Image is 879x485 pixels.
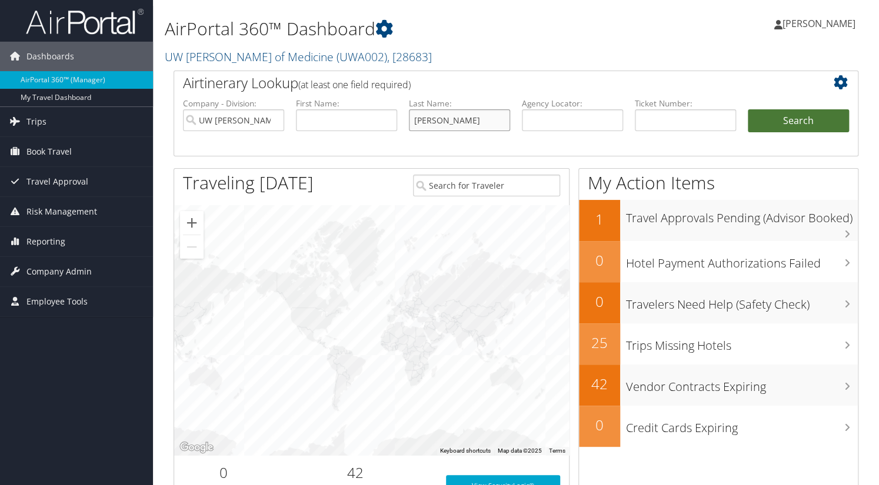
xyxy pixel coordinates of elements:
h2: 0 [579,292,620,312]
button: Search [748,109,849,133]
h2: 0 [579,415,620,435]
h2: 42 [579,374,620,394]
h1: Traveling [DATE] [183,170,314,195]
a: 0Hotel Payment Authorizations Failed [579,241,858,282]
span: Risk Management [26,197,97,226]
h3: Travelers Need Help (Safety Check) [626,290,858,313]
span: Travel Approval [26,167,88,196]
img: Google [177,440,216,455]
h2: 42 [282,463,428,483]
h3: Hotel Payment Authorizations Failed [626,249,858,272]
a: Terms (opens in new tab) [549,447,565,454]
span: Map data ©2025 [498,447,542,454]
label: Company - Division: [183,98,284,109]
span: Dashboards [26,42,74,71]
label: First Name: [296,98,397,109]
label: Agency Locator: [522,98,623,109]
label: Ticket Number: [635,98,736,109]
span: (at least one field required) [298,78,411,91]
h1: My Action Items [579,170,858,195]
span: Trips [26,107,46,136]
a: 1Travel Approvals Pending (Advisor Booked) [579,200,858,241]
button: Zoom out [180,235,204,259]
button: Keyboard shortcuts [440,447,491,455]
h2: 0 [183,463,264,483]
button: Zoom in [180,211,204,235]
span: Book Travel [26,137,72,166]
h3: Trips Missing Hotels [626,332,858,354]
h1: AirPortal 360™ Dashboard [165,16,633,41]
span: Company Admin [26,257,92,286]
a: 0Travelers Need Help (Safety Check) [579,282,858,323]
span: ( UWA002 ) [337,49,387,65]
h3: Vendor Contracts Expiring [626,373,858,395]
input: Search for Traveler [413,175,560,196]
span: Employee Tools [26,287,88,316]
a: 25Trips Missing Hotels [579,323,858,364]
a: Open this area in Google Maps (opens a new window) [177,440,216,455]
span: [PERSON_NAME] [783,17,855,30]
h3: Credit Cards Expiring [626,414,858,436]
label: Last Name: [409,98,510,109]
a: UW [PERSON_NAME] of Medicine [165,49,432,65]
img: airportal-logo.png [26,8,144,35]
h2: 0 [579,250,620,270]
h2: 25 [579,333,620,353]
span: Reporting [26,227,65,256]
a: 0Credit Cards Expiring [579,406,858,447]
h3: Travel Approvals Pending (Advisor Booked) [626,204,858,226]
a: [PERSON_NAME] [774,6,867,41]
h2: Airtinerary Lookup [183,73,792,93]
a: 42Vendor Contracts Expiring [579,364,858,406]
span: , [ 28683 ] [387,49,432,65]
h2: 1 [579,209,620,229]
